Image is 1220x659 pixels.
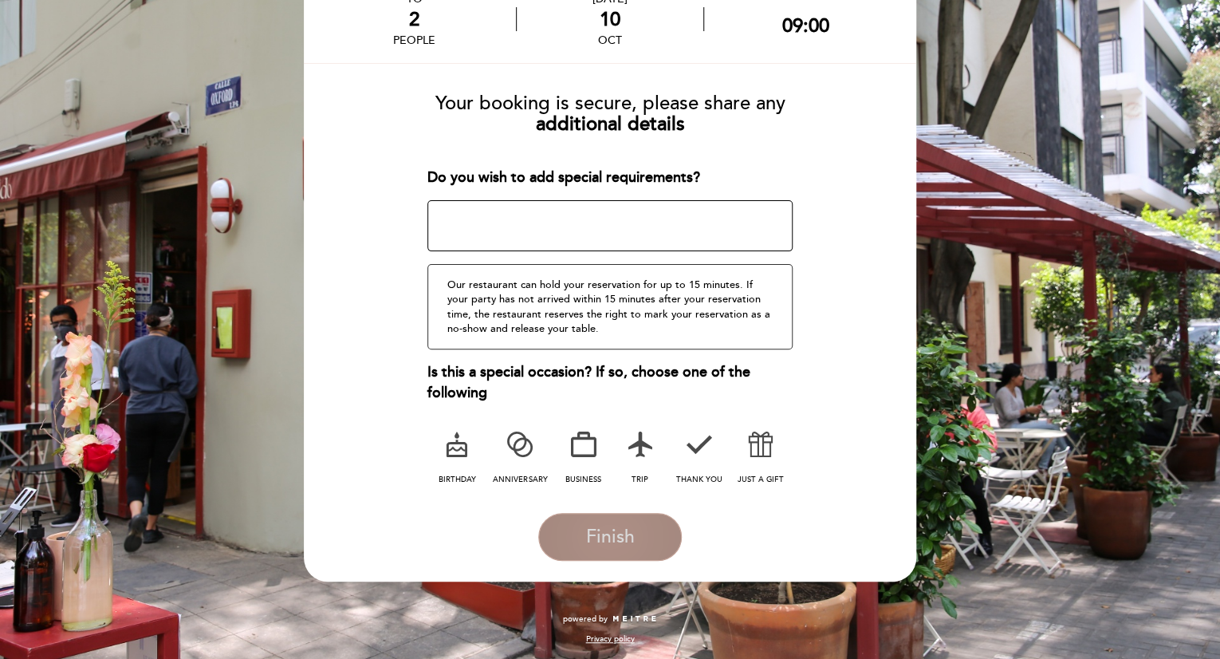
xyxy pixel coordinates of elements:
[536,112,685,136] b: additional details
[393,34,435,47] div: people
[393,8,435,31] div: 2
[517,8,702,31] div: 10
[538,513,682,561] button: Finish
[439,475,476,484] span: birthday
[493,475,547,484] span: anniversary
[517,34,702,47] div: Oct
[585,526,634,548] span: Finish
[565,475,601,484] span: business
[563,614,657,625] a: powered by
[563,614,608,625] span: powered by
[427,168,793,188] div: Do you wish to add special requirements?
[632,475,648,484] span: trip
[427,362,793,403] div: Is this a special occasion? If so, choose one of the following
[585,633,634,645] a: Privacy policy
[738,475,784,484] span: just a gift
[435,92,785,115] span: Your booking is secure, please share any
[676,475,722,484] span: thank you
[782,14,829,37] div: 09:00
[612,615,657,623] img: MEITRE
[427,264,793,349] div: Our restaurant can hold your reservation for up to 15 minutes. If your party has not arrived with...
